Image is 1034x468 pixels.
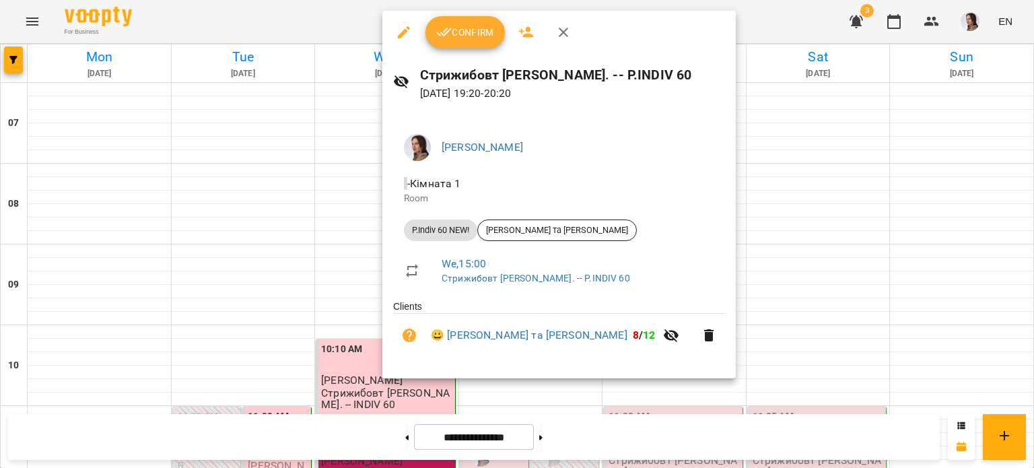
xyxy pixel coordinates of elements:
[633,329,639,341] span: 8
[442,273,630,283] a: Стрижибовт [PERSON_NAME]. -- P.INDIV 60
[404,224,477,236] span: P.Indiv 60 NEW!
[431,327,627,343] a: 😀 [PERSON_NAME] та [PERSON_NAME]
[404,134,431,161] img: 6a03a0f17c1b85eb2e33e2f5271eaff0.png
[436,24,494,40] span: Confirm
[404,177,464,190] span: - Кімната 1
[442,141,523,154] a: [PERSON_NAME]
[633,329,656,341] b: /
[420,65,725,86] h6: Стрижибовт [PERSON_NAME]. -- P.INDIV 60
[425,16,505,48] button: Confirm
[478,224,636,236] span: [PERSON_NAME] та [PERSON_NAME]
[643,329,655,341] span: 12
[442,257,486,270] a: We , 15:00
[393,300,725,362] ul: Clients
[404,192,714,205] p: Room
[393,319,425,352] button: Unpaid. Bill the attendance?
[477,220,637,241] div: [PERSON_NAME] та [PERSON_NAME]
[420,86,725,102] p: [DATE] 19:20 - 20:20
